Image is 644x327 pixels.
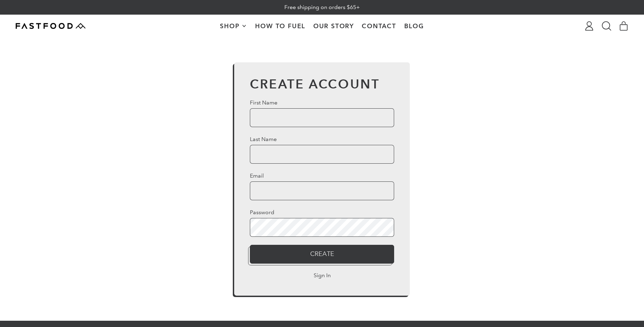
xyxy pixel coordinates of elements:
[358,15,400,37] a: Contact
[250,172,394,180] label: Email
[250,99,394,107] label: First Name
[309,15,358,37] a: Our Story
[250,135,394,143] label: Last Name
[16,23,85,29] img: Fastfood
[314,271,331,280] a: Sign In
[220,23,241,29] span: Shop
[216,15,251,37] button: Shop
[400,15,428,37] a: Blog
[251,15,309,37] a: How To Fuel
[250,245,394,264] button: Create
[250,78,394,91] h1: Create Account
[250,208,394,217] label: Password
